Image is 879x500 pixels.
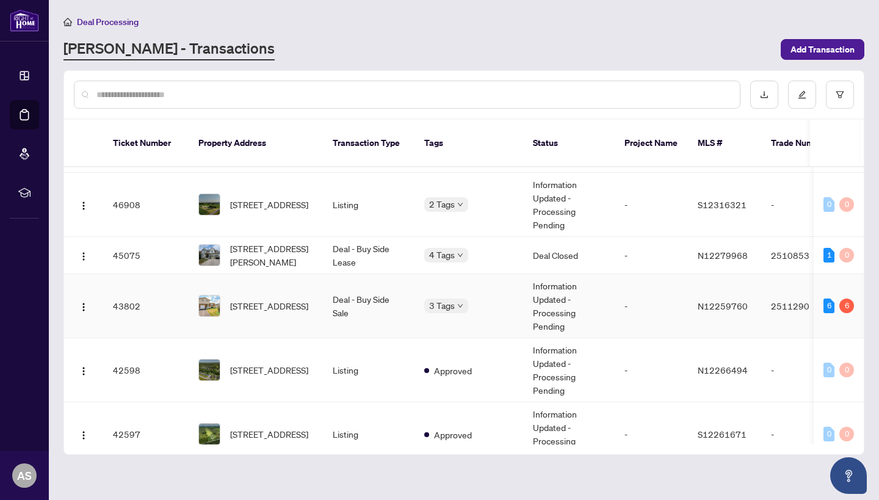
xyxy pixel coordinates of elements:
[698,429,747,440] span: S12261671
[826,81,854,109] button: filter
[790,40,855,59] span: Add Transaction
[230,427,308,441] span: [STREET_ADDRESS]
[688,120,761,167] th: MLS #
[839,427,854,441] div: 0
[434,428,472,441] span: Approved
[698,250,748,261] span: N12279968
[760,90,769,99] span: download
[79,366,89,376] img: Logo
[615,237,688,274] td: -
[788,81,816,109] button: edit
[750,81,778,109] button: download
[323,338,414,402] td: Listing
[63,18,72,26] span: home
[761,237,847,274] td: 2510853
[798,90,806,99] span: edit
[79,302,89,312] img: Logo
[523,120,615,167] th: Status
[74,424,93,444] button: Logo
[523,402,615,466] td: Information Updated - Processing Pending
[761,338,847,402] td: -
[457,252,463,258] span: down
[323,402,414,466] td: Listing
[103,274,189,338] td: 43802
[74,296,93,316] button: Logo
[839,299,854,313] div: 6
[523,338,615,402] td: Information Updated - Processing Pending
[823,197,834,212] div: 0
[698,300,748,311] span: N12259760
[823,363,834,377] div: 0
[199,360,220,380] img: thumbnail-img
[761,173,847,237] td: -
[323,237,414,274] td: Deal - Buy Side Lease
[761,274,847,338] td: 2511290
[523,173,615,237] td: Information Updated - Processing Pending
[230,363,308,377] span: [STREET_ADDRESS]
[836,90,844,99] span: filter
[839,197,854,212] div: 0
[323,173,414,237] td: Listing
[615,274,688,338] td: -
[414,120,523,167] th: Tags
[199,424,220,444] img: thumbnail-img
[434,364,472,377] span: Approved
[781,39,864,60] button: Add Transaction
[74,245,93,265] button: Logo
[839,363,854,377] div: 0
[103,120,189,167] th: Ticket Number
[189,120,323,167] th: Property Address
[698,199,747,210] span: S12316321
[103,338,189,402] td: 42598
[429,248,455,262] span: 4 Tags
[199,194,220,215] img: thumbnail-img
[761,120,847,167] th: Trade Number
[199,245,220,266] img: thumbnail-img
[823,248,834,263] div: 1
[615,338,688,402] td: -
[10,9,39,32] img: logo
[823,427,834,441] div: 0
[103,402,189,466] td: 42597
[523,237,615,274] td: Deal Closed
[103,173,189,237] td: 46908
[230,299,308,313] span: [STREET_ADDRESS]
[79,430,89,440] img: Logo
[17,467,32,484] span: AS
[457,201,463,208] span: down
[230,242,313,269] span: [STREET_ADDRESS][PERSON_NAME]
[74,195,93,214] button: Logo
[823,299,834,313] div: 6
[79,252,89,261] img: Logo
[323,120,414,167] th: Transaction Type
[230,198,308,211] span: [STREET_ADDRESS]
[77,16,139,27] span: Deal Processing
[429,197,455,211] span: 2 Tags
[103,237,189,274] td: 45075
[74,360,93,380] button: Logo
[429,299,455,313] span: 3 Tags
[615,120,688,167] th: Project Name
[199,295,220,316] img: thumbnail-img
[761,402,847,466] td: -
[523,274,615,338] td: Information Updated - Processing Pending
[830,457,867,494] button: Open asap
[615,402,688,466] td: -
[79,201,89,211] img: Logo
[839,248,854,263] div: 0
[323,274,414,338] td: Deal - Buy Side Sale
[457,303,463,309] span: down
[615,173,688,237] td: -
[698,364,748,375] span: N12266494
[63,38,275,60] a: [PERSON_NAME] - Transactions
